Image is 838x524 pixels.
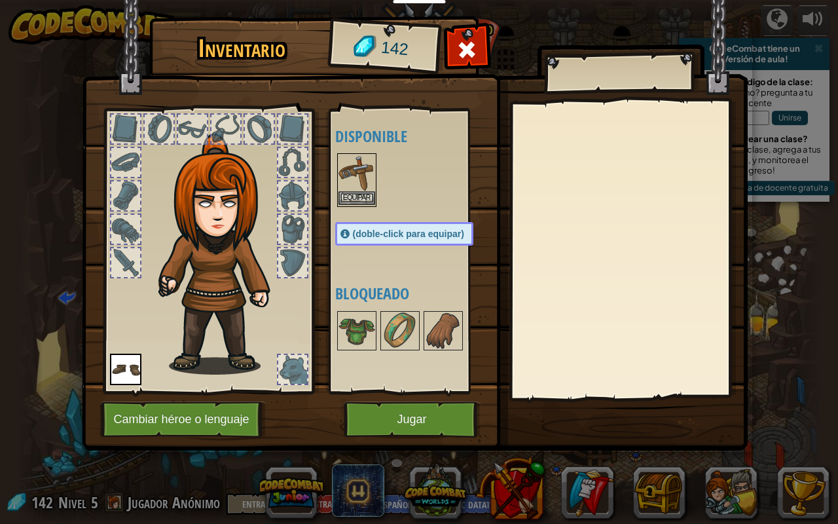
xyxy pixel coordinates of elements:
button: Cambiar héroe o lenguaje [100,402,266,438]
button: Equipar [338,191,375,205]
h1: Inventario [158,35,325,62]
img: portrait.png [338,312,375,349]
img: portrait.png [110,354,141,385]
img: portrait.png [425,312,462,349]
img: portrait.png [338,155,375,191]
h4: Bloqueado [335,285,500,302]
button: Jugar [344,402,481,438]
img: portrait.png [382,312,418,349]
span: 142 [380,36,409,62]
span: (doble-click para equipar) [353,229,464,239]
img: hair_f2.png [153,134,293,375]
h4: Disponible [335,128,500,145]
